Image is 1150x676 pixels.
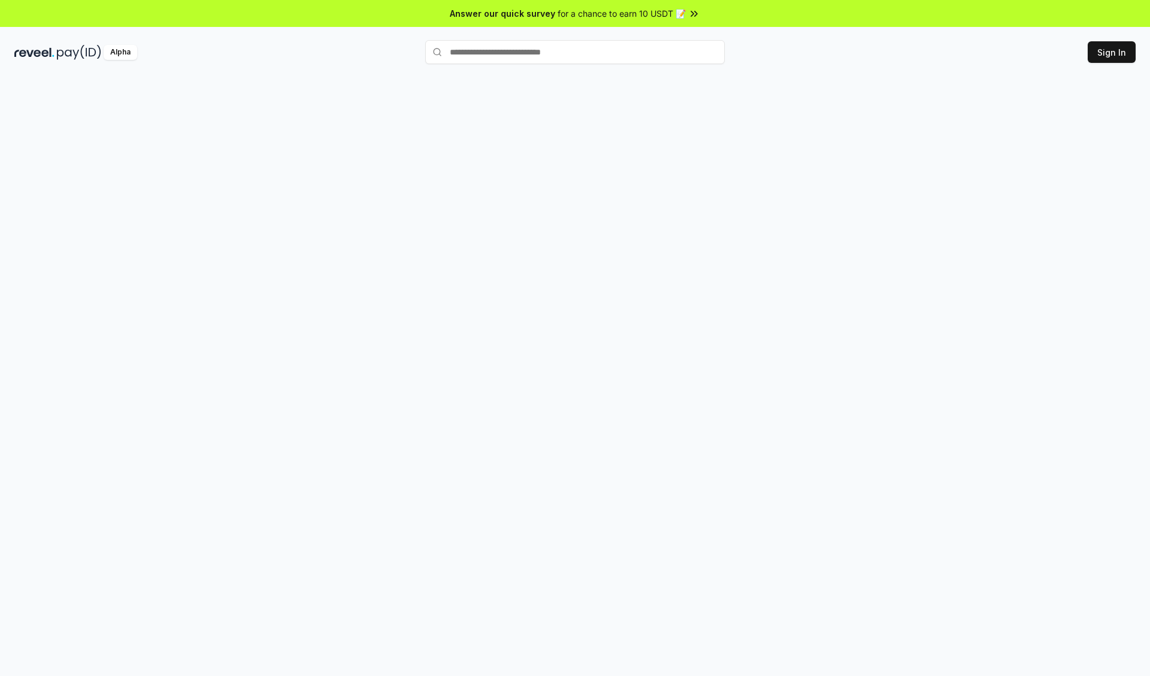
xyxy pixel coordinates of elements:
span: Answer our quick survey [450,7,555,20]
img: reveel_dark [14,45,55,60]
div: Alpha [104,45,137,60]
span: for a chance to earn 10 USDT 📝 [558,7,686,20]
button: Sign In [1088,41,1136,63]
img: pay_id [57,45,101,60]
